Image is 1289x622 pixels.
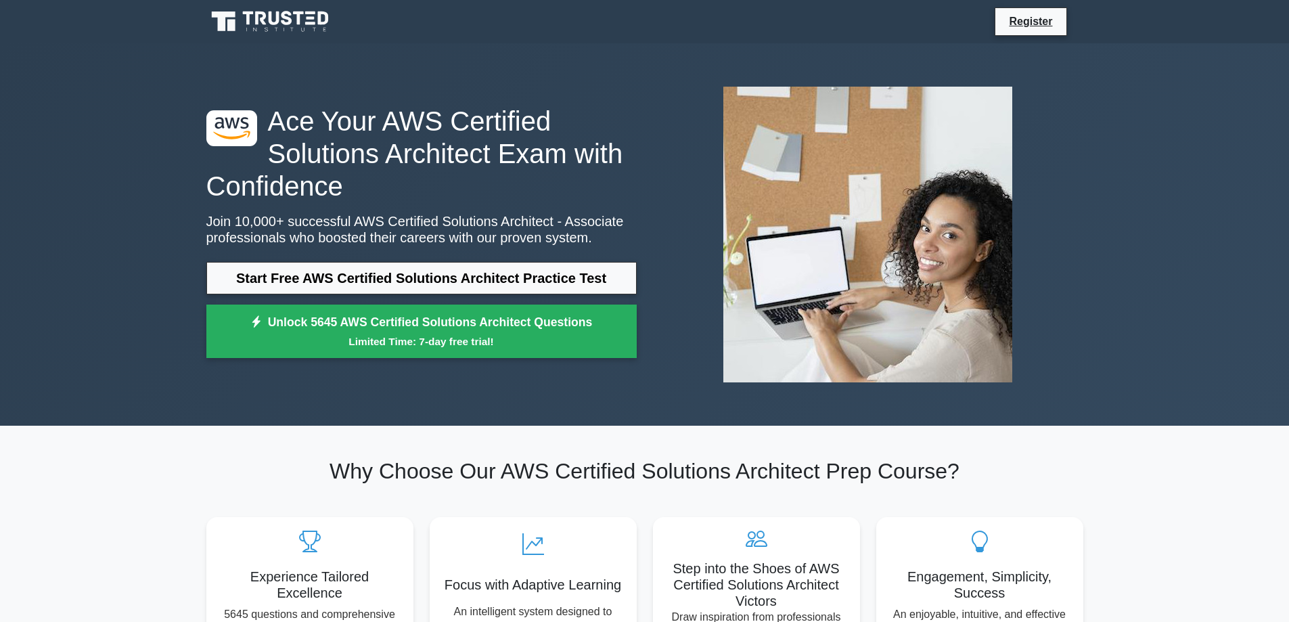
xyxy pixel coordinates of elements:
[206,262,637,294] a: Start Free AWS Certified Solutions Architect Practice Test
[664,560,849,609] h5: Step into the Shoes of AWS Certified Solutions Architect Victors
[217,569,403,601] h5: Experience Tailored Excellence
[887,569,1072,601] h5: Engagement, Simplicity, Success
[440,577,626,593] h5: Focus with Adaptive Learning
[223,334,620,349] small: Limited Time: 7-day free trial!
[206,105,637,202] h1: Ace Your AWS Certified Solutions Architect Exam with Confidence
[206,458,1083,484] h2: Why Choose Our AWS Certified Solutions Architect Prep Course?
[206,213,637,246] p: Join 10,000+ successful AWS Certified Solutions Architect - Associate professionals who boosted t...
[206,305,637,359] a: Unlock 5645 AWS Certified Solutions Architect QuestionsLimited Time: 7-day free trial!
[1001,13,1060,30] a: Register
